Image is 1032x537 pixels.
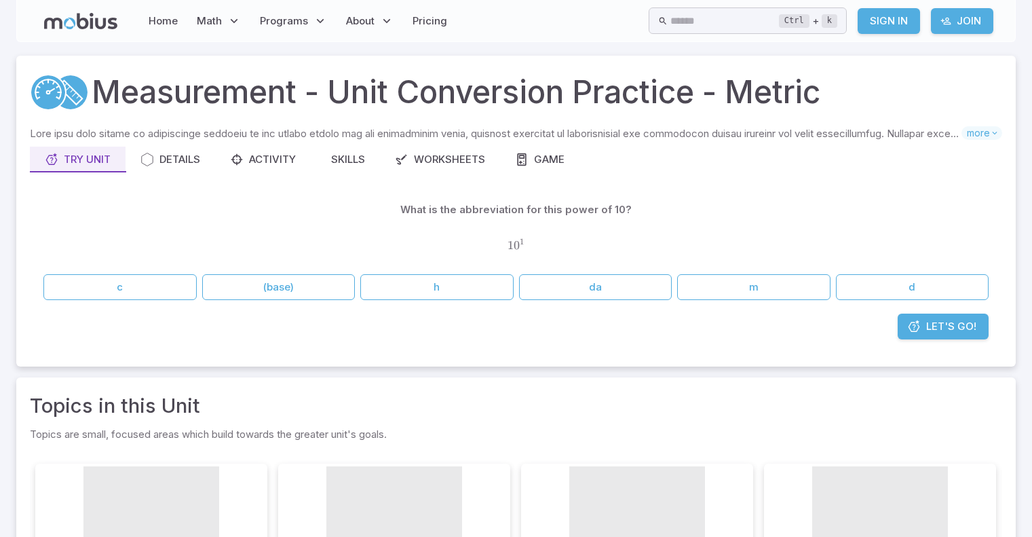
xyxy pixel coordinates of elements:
kbd: Ctrl [779,14,809,28]
span: 1 [508,238,514,253]
p: What is the abbreviation for this power of 10? [400,202,632,217]
a: Speed/Distance/Time [30,74,66,111]
a: Topics in this Unit [30,391,200,421]
div: Activity [230,152,296,167]
p: Topics are small, focused areas which build towards the greater unit's goals. [30,426,1002,442]
kbd: k [822,14,837,28]
a: Let's Go! [898,314,989,339]
span: Programs [260,14,308,29]
a: Join [931,8,993,34]
button: da [519,274,672,300]
span: About [346,14,375,29]
div: Details [140,152,200,167]
div: Skills [326,152,365,167]
h1: Measurement - Unit Conversion Practice - Metric [92,69,820,115]
button: (base) [202,274,356,300]
div: Try Unit [45,152,111,167]
div: Worksheets [395,152,485,167]
p: Lore ipsu dolo sitame co adipiscinge seddoeiu te inc utlabo etdolo mag ali enimadminim venia, qui... [30,126,961,141]
div: + [779,13,837,29]
span: Math [197,14,222,29]
span: 0 [514,238,520,253]
button: d [836,274,989,300]
button: h [360,274,514,300]
span: 1 [520,237,524,246]
button: m [677,274,830,300]
div: Game [515,152,565,167]
a: Metric Units [52,74,89,111]
a: Pricing [408,5,451,37]
a: Home [145,5,182,37]
button: c [43,274,197,300]
a: Sign In [858,8,920,34]
span: Let's Go! [926,319,976,334]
